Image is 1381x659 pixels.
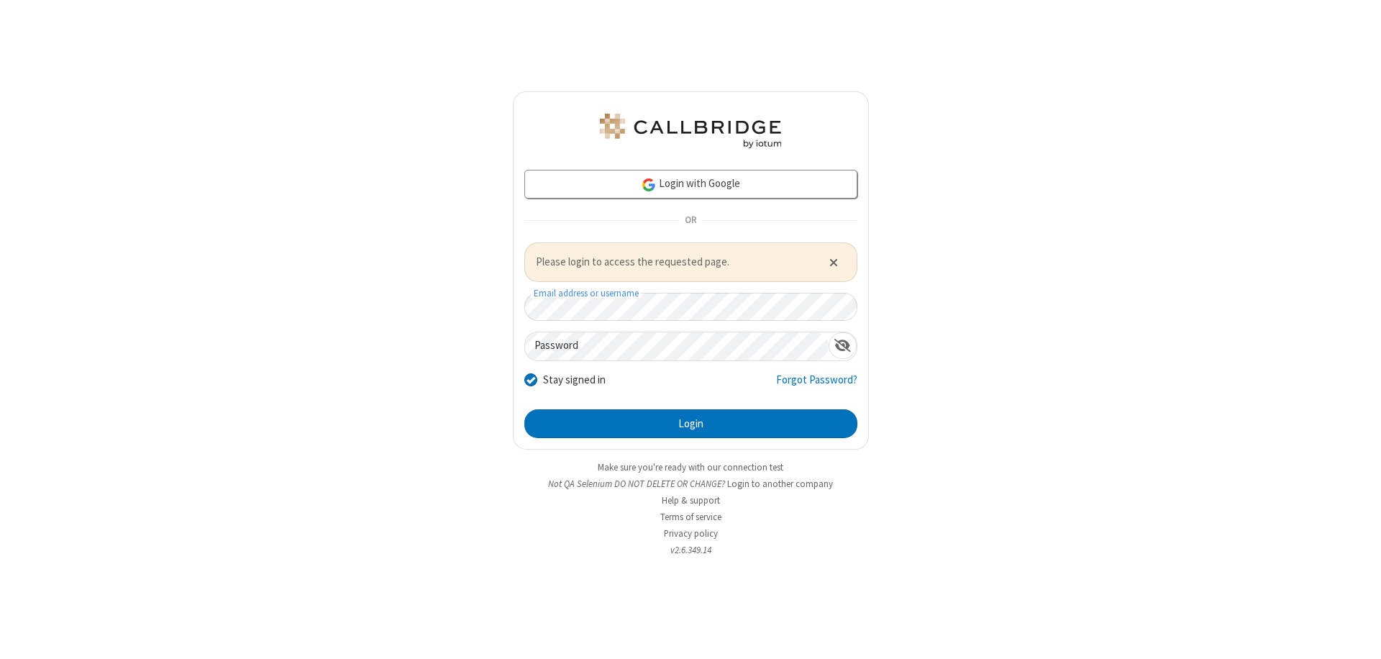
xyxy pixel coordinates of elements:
[513,477,869,491] li: Not QA Selenium DO NOT DELETE OR CHANGE?
[597,114,784,148] img: QA Selenium DO NOT DELETE OR CHANGE
[524,293,857,321] input: Email address or username
[776,372,857,399] a: Forgot Password?
[524,170,857,199] a: Login with Google
[829,332,857,359] div: Show password
[524,409,857,438] button: Login
[660,511,721,523] a: Terms of service
[543,372,606,388] label: Stay signed in
[679,211,702,231] span: OR
[641,177,657,193] img: google-icon.png
[598,461,783,473] a: Make sure you're ready with our connection test
[727,477,833,491] button: Login to another company
[536,254,811,271] span: Please login to access the requested page.
[513,543,869,557] li: v2.6.349.14
[525,332,829,360] input: Password
[821,251,845,273] button: Close alert
[662,494,720,506] a: Help & support
[664,527,718,540] a: Privacy policy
